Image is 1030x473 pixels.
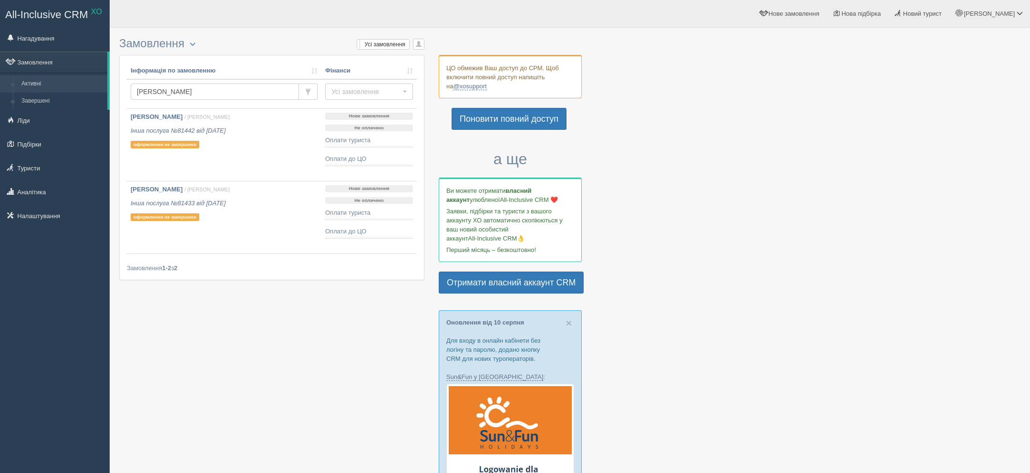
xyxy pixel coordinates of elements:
i: Інша послуга №81433 від [DATE] [131,200,226,207]
a: Поновити повний доступ [452,108,566,130]
div: Оплати до ЦО [325,227,413,236]
a: Інформація по замовленню [131,66,318,75]
p: Перший місяць – безкоштовно! [446,245,574,254]
b: [PERSON_NAME] [131,113,183,120]
input: Пошук за номером замовлення, ПІБ або паспортом туриста [131,84,299,100]
span: Нова підбірка [842,10,881,17]
span: × [566,317,572,328]
span: All-Inclusive CRM ❤️ [500,196,558,203]
label: Усі замовлення [357,40,410,49]
span: Усі замовлення [331,87,401,96]
h3: а ще [439,151,582,168]
div: ЦО обмежив Ваш доступ до СРМ. Щоб включити повний доступ напишіть на [439,55,582,98]
p: Ви можете отримати улюбленої [446,186,574,204]
div: Оплати туриста [325,136,413,145]
a: Sun&Fun у [GEOGRAPHIC_DATA] [446,373,543,381]
a: Оновлення від 10 серпня [446,319,524,326]
a: [PERSON_NAME] / [PERSON_NAME] Інша послуга №81433 від [DATE] оформлення не завершено [127,181,321,253]
p: оформлення не завершено [131,213,199,221]
p: Для входу в онлайн кабінети без логіну та паролю, додано кнопку CRM для нових туроператорів. [446,336,574,363]
b: 1-2 [162,264,171,272]
p: оформлення не завершено [131,141,199,148]
b: 2 [174,264,177,272]
button: Close [566,318,572,328]
span: Нове замовлення [769,10,819,17]
button: Усі замовлення [325,84,413,100]
span: [PERSON_NAME] [964,10,1015,17]
span: / [PERSON_NAME] [185,114,230,120]
b: [PERSON_NAME] [131,186,183,193]
a: Фінанси [325,66,413,75]
div: Оплати до ЦО [325,155,413,164]
p: Не оплачено [325,125,413,132]
b: власний аккаунт [446,187,532,203]
span: All-Inclusive CRM👌 [468,235,525,242]
a: [PERSON_NAME] / [PERSON_NAME] Інша послуга №81442 від [DATE] оформлення не завершено [127,109,321,181]
a: Завершені [17,93,107,110]
i: Інша послуга №81442 від [DATE] [131,127,226,134]
span: Новий турист [903,10,942,17]
a: Отримати власний аккаунт CRM [439,272,584,294]
sup: XO [91,8,102,16]
a: Активні [17,75,107,93]
p: Нове замовлення [325,113,413,120]
div: Оплати туриста [325,209,413,218]
div: Замовлення з [127,263,417,273]
p: Нове замовлення [325,185,413,192]
p: : [446,372,574,381]
a: @xosupport [453,83,486,90]
p: Не оплачено [325,197,413,204]
span: / [PERSON_NAME] [185,187,230,192]
a: All-Inclusive CRM XO [0,0,109,27]
p: Заявки, підбірки та туристи з вашого аккаунту ХО автоматично скопіюються у ваш новий особистий ак... [446,207,574,243]
h3: Замовлення [119,37,424,50]
span: All-Inclusive CRM [5,9,88,21]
